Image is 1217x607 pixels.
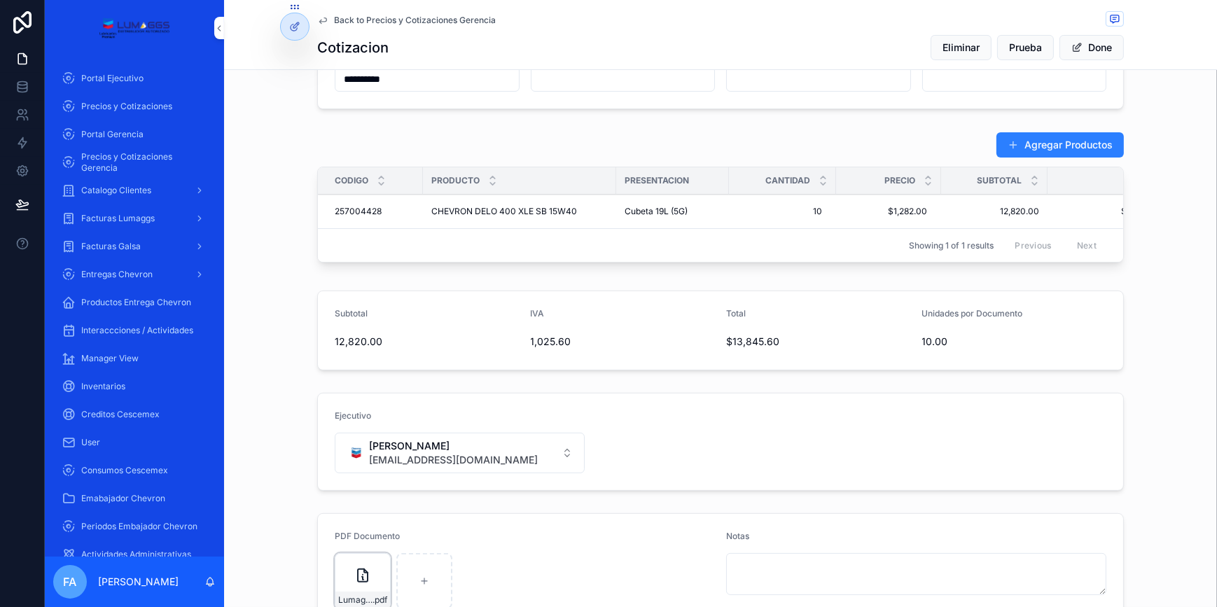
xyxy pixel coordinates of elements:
[335,335,520,349] span: 12,820.00
[726,308,746,319] span: Total
[625,175,689,186] span: Presentacion
[334,15,496,26] span: Back to Precios y Cotizaciones Gerencia
[431,175,480,186] span: Producto
[317,15,496,26] a: Back to Precios y Cotizaciones Gerencia
[335,206,382,217] span: 257004428
[53,374,216,399] a: Inventarios
[1009,41,1042,55] span: Prueba
[53,318,216,343] a: Interaccciones / Actividades
[81,381,125,392] span: Inventarios
[53,430,216,455] a: User
[369,453,538,467] span: [EMAIL_ADDRESS][DOMAIN_NAME]
[53,402,216,427] a: Creditos Cescemex
[335,433,585,473] button: Select Button
[53,458,216,483] a: Consumos Cescemex
[950,206,1039,217] a: 12,820.00
[317,38,389,57] h1: Cotizacion
[53,290,216,315] a: Productos Entrega Chevron
[531,308,545,319] span: IVA
[53,94,216,119] a: Precios y Cotizaciones
[373,594,387,606] span: .pdf
[338,594,373,606] span: Lumaggs-cotizacion-[PERSON_NAME]-Num-7596
[81,437,100,448] span: User
[81,213,155,224] span: Facturas Lumaggs
[81,325,193,336] span: Interaccciones / Actividades
[53,262,216,287] a: Entregas Chevron
[369,439,538,453] span: [PERSON_NAME]
[909,240,994,251] span: Showing 1 of 1 results
[335,410,371,421] span: Ejecutivo
[99,17,169,39] img: App logo
[884,175,915,186] span: Precio
[53,178,216,203] a: Catalogo Clientes
[81,129,144,140] span: Portal Gerencia
[64,573,77,590] span: FA
[81,185,151,196] span: Catalogo Clientes
[625,206,721,217] a: Cubeta 19L (5G)
[98,575,179,589] p: [PERSON_NAME]
[431,206,577,217] span: CHEVRON DELO 400 XLE SB 15W40
[81,241,141,252] span: Facturas Galsa
[81,521,197,532] span: Periodos Embajador Chevron
[53,150,216,175] a: Precios y Cotizaciones Gerencia
[431,206,608,217] a: CHEVRON DELO 400 XLE SB 15W40
[844,200,933,223] a: $1,282.00
[335,206,415,217] a: 257004428
[81,409,160,420] span: Creditos Cescemex
[53,206,216,231] a: Facturas Lumaggs
[335,531,400,541] span: PDF Documento
[1048,206,1165,217] a: $13,845.60
[53,486,216,511] a: Emabajador Chevron
[81,353,139,364] span: Manager View
[737,200,828,223] a: 10
[625,206,688,217] span: Cubeta 19L (5G)
[335,175,368,186] span: Codigo
[53,346,216,371] a: Manager View
[335,308,368,319] span: Subtotal
[765,175,810,186] span: Cantidad
[81,549,191,560] span: Actividades Administrativas
[996,132,1124,158] button: Agregar Productos
[726,335,911,349] span: $13,845.60
[81,73,144,84] span: Portal Ejecutivo
[81,151,202,174] span: Precios y Cotizaciones Gerencia
[81,297,191,308] span: Productos Entrega Chevron
[53,122,216,147] a: Portal Gerencia
[53,66,216,91] a: Portal Ejecutivo
[922,335,1107,349] span: 10.00
[45,56,224,557] div: scrollable content
[53,514,216,539] a: Periodos Embajador Chevron
[743,206,822,217] span: 10
[81,101,172,112] span: Precios y Cotizaciones
[850,206,927,217] span: $1,282.00
[997,35,1054,60] button: Prueba
[726,531,749,541] span: Notas
[943,41,980,55] span: Eliminar
[53,542,216,567] a: Actividades Administrativas
[81,465,168,476] span: Consumos Cescemex
[1059,35,1124,60] button: Done
[922,308,1023,319] span: Unidades por Documento
[81,493,165,504] span: Emabajador Chevron
[977,175,1022,186] span: Subtotal
[81,269,153,280] span: Entregas Chevron
[531,335,716,349] span: 1,025.60
[53,234,216,259] a: Facturas Galsa
[931,35,992,60] button: Eliminar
